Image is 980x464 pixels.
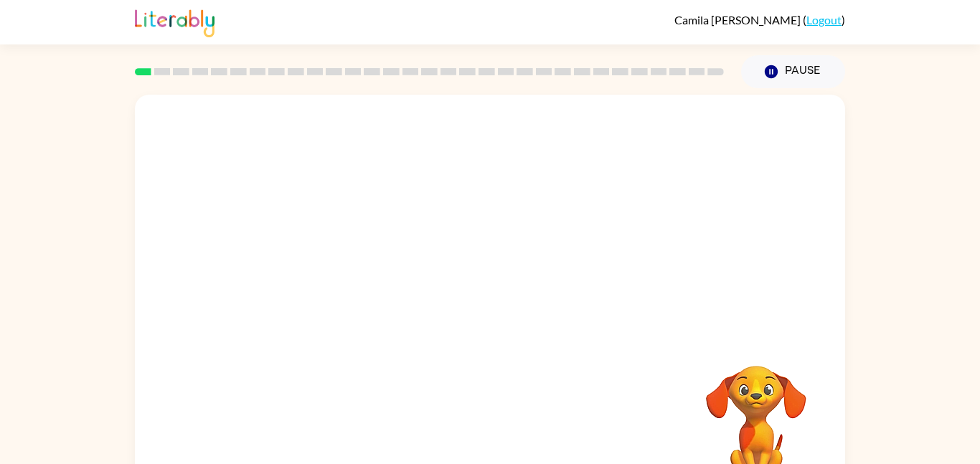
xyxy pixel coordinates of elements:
[135,6,215,37] img: Literably
[674,13,803,27] span: Camila [PERSON_NAME]
[806,13,842,27] a: Logout
[674,13,845,27] div: ( )
[741,55,845,88] button: Pause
